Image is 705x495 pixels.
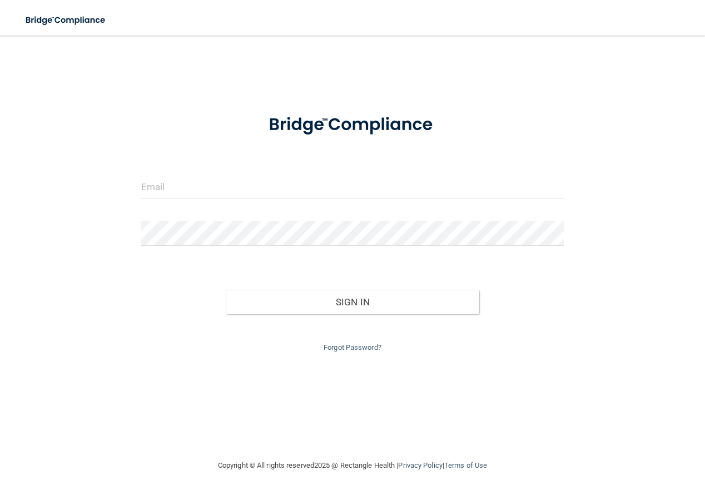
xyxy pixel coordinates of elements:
[444,461,487,469] a: Terms of Use
[141,174,564,199] input: Email
[17,9,116,32] img: bridge_compliance_login_screen.278c3ca4.svg
[150,448,555,483] div: Copyright © All rights reserved 2025 @ Rectangle Health | |
[324,343,381,352] a: Forgot Password?
[398,461,442,469] a: Privacy Policy
[251,102,454,147] img: bridge_compliance_login_screen.278c3ca4.svg
[226,290,479,314] button: Sign In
